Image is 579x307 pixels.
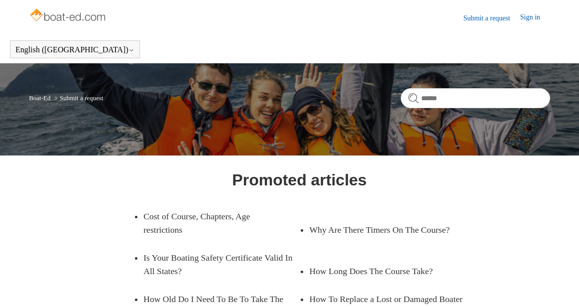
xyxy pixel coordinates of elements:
[232,168,366,192] h1: Promoted articles
[401,88,550,108] input: Search
[520,12,550,24] a: Sign in
[143,244,299,285] a: Is Your Boating Safety Certificate Valid In All States?
[143,202,284,244] a: Cost of Course, Chapters, Age restrictions
[309,216,450,244] a: Why Are There Timers On The Course?
[29,94,52,102] li: Boat-Ed
[52,94,104,102] li: Submit a request
[29,94,50,102] a: Boat-Ed
[15,45,134,54] button: English ([GEOGRAPHIC_DATA])
[546,274,572,300] div: Live chat
[29,6,108,26] img: Boat-Ed Help Center home page
[463,13,520,23] a: Submit a request
[309,257,450,285] a: How Long Does The Course Take?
